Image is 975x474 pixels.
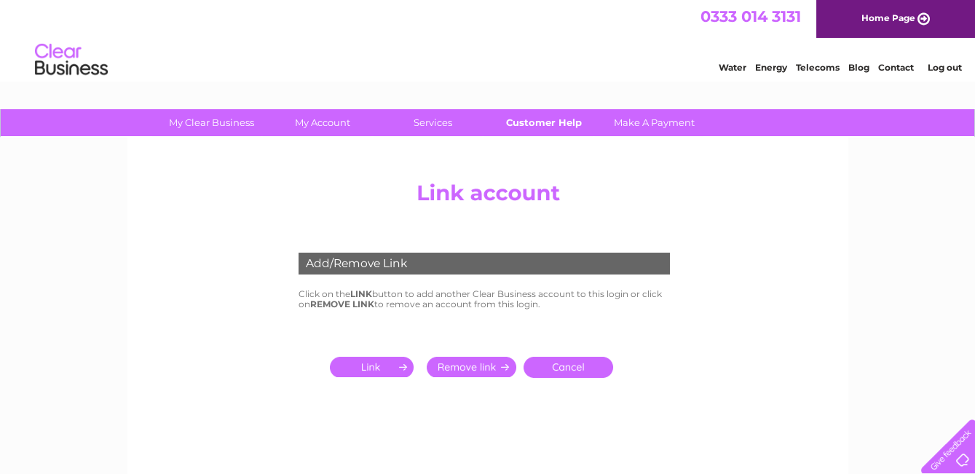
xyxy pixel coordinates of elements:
a: Water [719,62,746,73]
a: Customer Help [483,109,604,136]
a: Energy [755,62,787,73]
img: logo.png [34,38,108,82]
input: Submit [427,357,516,377]
input: Submit [330,357,419,377]
a: Telecoms [796,62,840,73]
td: Click on the button to add another Clear Business account to this login or click on to remove an ... [295,285,681,313]
a: Make A Payment [594,109,714,136]
a: My Account [262,109,382,136]
a: Services [373,109,493,136]
a: Blog [848,62,869,73]
b: REMOVE LINK [310,299,374,309]
a: My Clear Business [151,109,272,136]
a: 0333 014 3131 [700,7,801,25]
a: Log out [927,62,961,73]
a: Cancel [524,357,613,378]
div: Add/Remove Link [299,253,670,274]
div: Clear Business is a trading name of Verastar Limited (registered in [GEOGRAPHIC_DATA] No. 3667643... [144,8,832,71]
a: Contact [878,62,914,73]
b: LINK [350,288,372,299]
